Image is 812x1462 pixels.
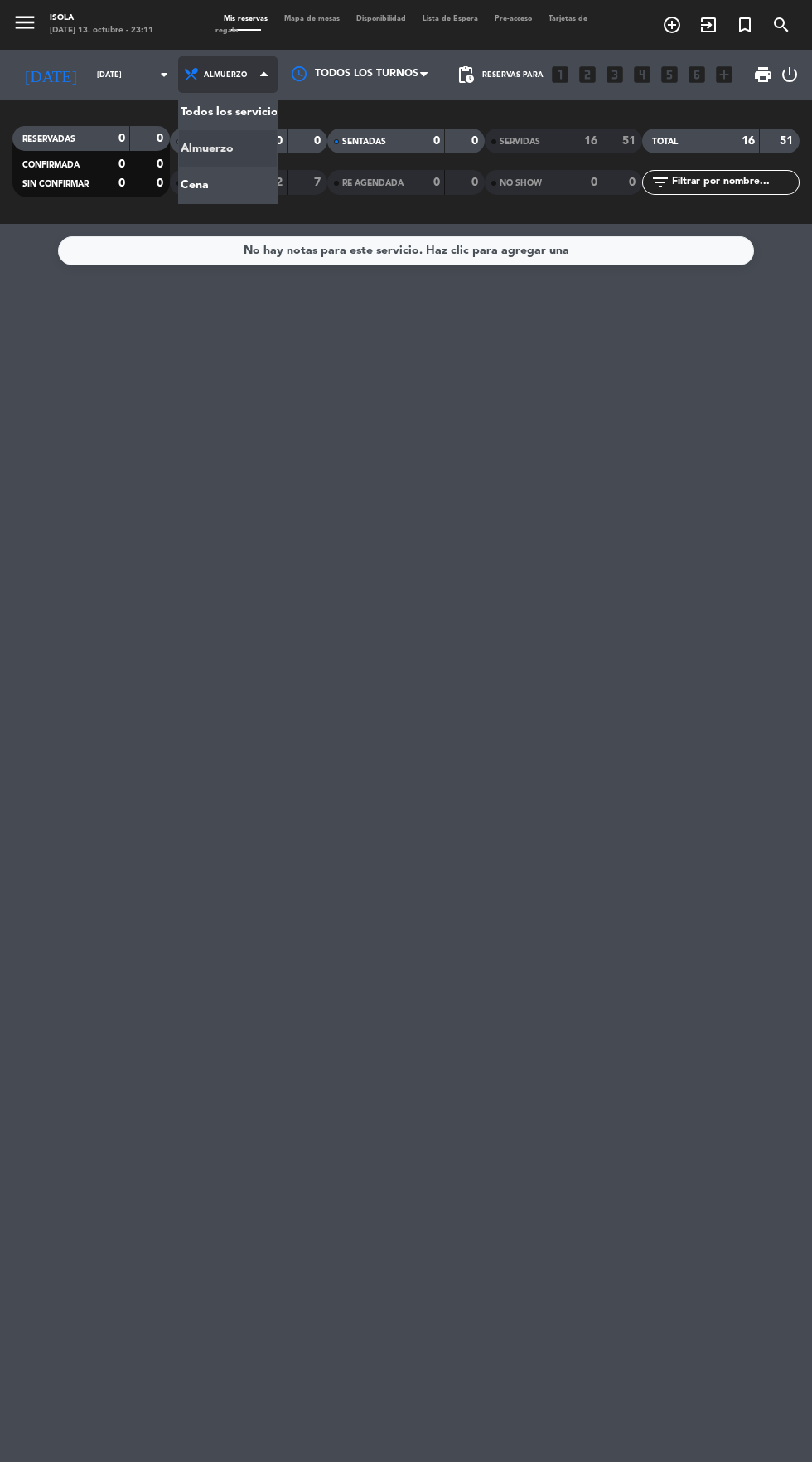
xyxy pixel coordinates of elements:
[157,133,167,144] strong: 0
[742,135,755,147] strong: 16
[276,15,348,22] span: Mapa de mesas
[50,12,153,25] div: Isola
[50,25,153,37] div: [DATE] 13. octubre - 23:11
[22,180,89,188] span: SIN CONFIRMAR
[670,173,799,192] input: Filtrar por nombre...
[456,65,476,85] span: pending_actions
[500,138,540,146] span: SERVIDAS
[631,64,653,85] i: looks_4
[650,172,670,192] i: filter_list
[179,94,277,130] a: Todos los servicios
[482,70,544,80] span: Reservas para
[348,15,414,22] span: Disponibilidad
[276,177,283,188] strong: 2
[154,65,174,85] i: arrow_drop_down
[662,15,682,35] i: add_circle_outline
[314,177,324,188] strong: 7
[780,50,800,100] div: LOG OUT
[22,135,75,143] span: RESERVADAS
[652,138,678,146] span: TOTAL
[780,65,800,85] i: power_settings_new
[12,10,37,39] button: menu
[549,64,571,85] i: looks_one
[414,15,486,22] span: Lista de Espera
[433,177,440,188] strong: 0
[713,64,735,85] i: add_box
[314,135,324,147] strong: 0
[622,135,639,147] strong: 51
[735,15,755,35] i: turned_in_not
[577,64,598,85] i: looks_two
[591,177,597,188] strong: 0
[244,241,569,260] div: No hay notas para este servicio. Haz clic para agregar una
[342,138,386,146] span: SENTADAS
[471,135,481,147] strong: 0
[12,58,89,91] i: [DATE]
[698,15,718,35] i: exit_to_app
[342,179,404,187] span: RE AGENDADA
[686,64,708,85] i: looks_6
[118,158,125,170] strong: 0
[204,70,247,80] span: Almuerzo
[118,177,125,189] strong: 0
[179,130,277,167] a: Almuerzo
[500,179,542,187] span: NO SHOW
[753,65,773,85] span: print
[486,15,540,22] span: Pre-acceso
[22,161,80,169] span: CONFIRMADA
[629,177,639,188] strong: 0
[215,15,276,22] span: Mis reservas
[12,10,37,35] i: menu
[780,135,796,147] strong: 51
[276,135,283,147] strong: 0
[771,15,791,35] i: search
[604,64,626,85] i: looks_3
[157,177,167,189] strong: 0
[584,135,597,147] strong: 16
[433,135,440,147] strong: 0
[157,158,167,170] strong: 0
[179,167,277,203] a: Cena
[659,64,680,85] i: looks_5
[118,133,125,144] strong: 0
[471,177,481,188] strong: 0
